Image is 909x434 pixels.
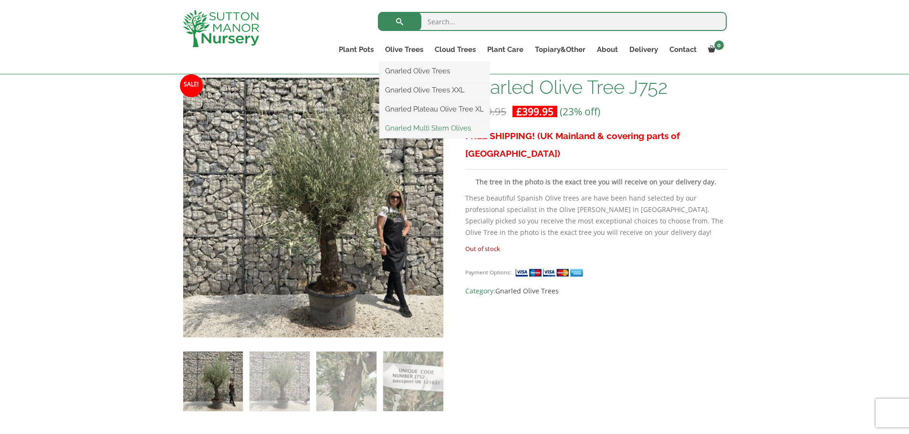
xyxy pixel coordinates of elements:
[465,77,726,97] h1: Gnarled Olive Tree J752
[515,268,586,278] img: payment supported
[465,243,726,254] p: Out of stock
[180,74,203,97] span: Sale!
[379,83,490,97] a: Gnarled Olive Trees XXL
[333,43,379,56] a: Plant Pots
[378,12,727,31] input: Search...
[379,102,490,116] a: Gnarled Plateau Olive Tree XL
[560,105,600,118] span: (23% off)
[250,352,309,411] img: Gnarled Olive Tree J752 - Image 2
[183,352,243,411] img: Gnarled Olive Tree J752
[379,43,429,56] a: Olive Trees
[481,43,529,56] a: Plant Care
[465,127,726,162] h3: FREE SHIPPING! (UK Mainland & covering parts of [GEOGRAPHIC_DATA])
[664,43,702,56] a: Contact
[624,43,664,56] a: Delivery
[591,43,624,56] a: About
[183,10,259,47] img: logo
[465,285,726,297] span: Category:
[495,286,559,295] a: Gnarled Olive Trees
[429,43,481,56] a: Cloud Trees
[516,105,522,118] span: £
[379,64,490,78] a: Gnarled Olive Trees
[316,352,376,411] img: Gnarled Olive Tree J752 - Image 3
[383,352,443,411] img: Gnarled Olive Tree J752 - Image 4
[465,192,726,238] p: These beautiful Spanish Olive trees are have been hand selected by our professional specialist in...
[476,177,716,186] strong: The tree in the photo is the exact tree you will receive on your delivery day.
[702,43,727,56] a: 0
[516,105,554,118] bdi: 399.95
[529,43,591,56] a: Topiary&Other
[465,269,512,276] small: Payment Options:
[379,121,490,135] a: Gnarled Multi Stem Olives
[714,40,724,50] span: 0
